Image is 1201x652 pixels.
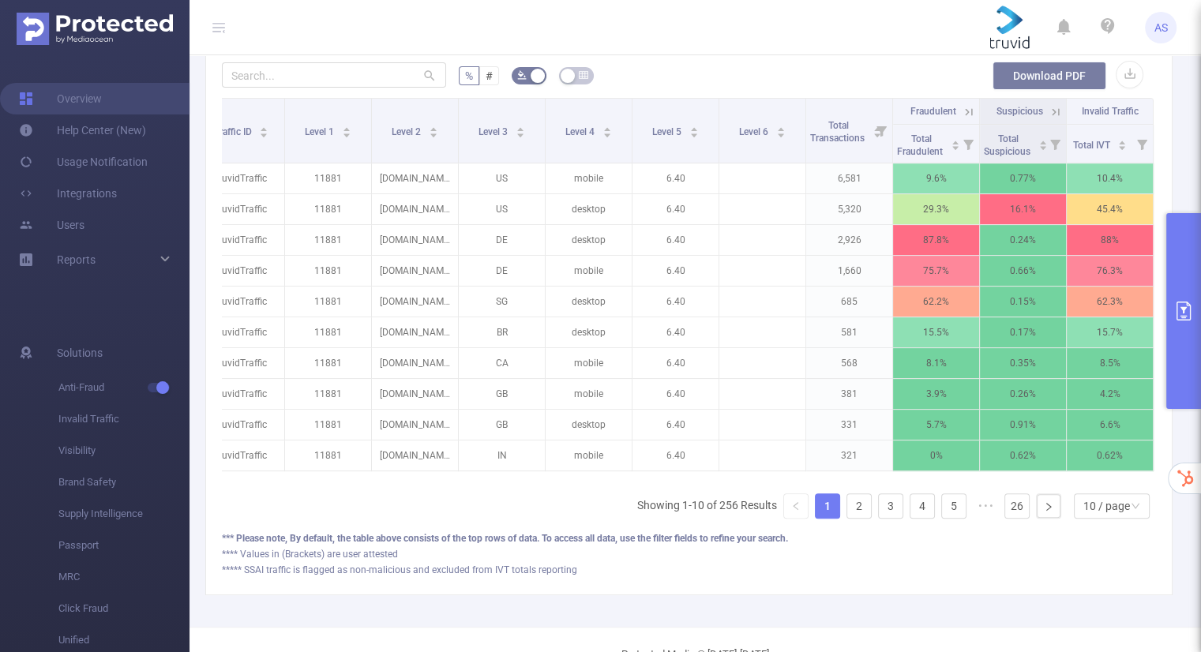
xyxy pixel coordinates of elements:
a: Reports [57,244,96,275]
p: 15.7% [1067,317,1153,347]
p: 0.66% [980,256,1066,286]
li: Next Page [1036,493,1061,519]
p: mobile [546,348,632,378]
p: CA [459,348,545,378]
p: 15.5% [893,317,979,347]
p: 6.6% [1067,410,1153,440]
i: Filter menu [957,125,979,163]
p: 5,320 [806,194,892,224]
li: 2 [846,493,872,519]
p: desktop [546,317,632,347]
p: mobile [546,440,632,470]
i: icon: caret-down [342,131,351,136]
p: [DOMAIN_NAME] [372,287,458,317]
a: Usage Notification [19,146,148,178]
div: Sort [516,125,525,134]
p: mobile [546,379,632,409]
p: [DOMAIN_NAME] [372,163,458,193]
div: Sort [259,125,268,134]
span: Traffic ID [214,126,254,137]
p: 11881 [285,194,371,224]
i: icon: caret-down [951,144,959,148]
p: truvidTraffic [198,317,284,347]
p: IN [459,440,545,470]
i: icon: caret-up [689,125,698,129]
li: 26 [1004,493,1030,519]
span: Total Fraudulent [897,133,945,157]
span: Solutions [57,337,103,369]
i: Filter menu [1044,125,1066,163]
span: Level 4 [565,126,597,137]
p: 75.7% [893,256,979,286]
p: GB [459,379,545,409]
a: 1 [816,494,839,518]
i: icon: caret-down [1038,144,1047,148]
p: 88% [1067,225,1153,255]
i: icon: caret-up [429,125,437,129]
p: [DOMAIN_NAME] [372,379,458,409]
i: icon: table [579,70,588,80]
span: Level 5 [652,126,684,137]
p: 331 [806,410,892,440]
p: 11881 [285,317,371,347]
i: icon: caret-down [689,131,698,136]
span: Total IVT [1073,140,1113,151]
p: 29.3% [893,194,979,224]
button: Download PDF [993,62,1106,90]
span: Reports [57,253,96,266]
p: DE [459,256,545,286]
i: icon: caret-down [516,131,524,136]
p: truvidTraffic [198,225,284,255]
p: 0.91% [980,410,1066,440]
a: Overview [19,83,102,114]
p: BR [459,317,545,347]
p: truvidTraffic [198,348,284,378]
i: icon: caret-up [516,125,524,129]
p: 76.3% [1067,256,1153,286]
p: truvidTraffic [198,379,284,409]
div: Sort [689,125,699,134]
span: Total Suspicious [984,133,1033,157]
p: 0.35% [980,348,1066,378]
i: icon: caret-up [1118,138,1127,143]
p: 16.1% [980,194,1066,224]
i: icon: caret-down [429,131,437,136]
a: 5 [942,494,966,518]
i: icon: caret-up [776,125,785,129]
span: Level 3 [479,126,510,137]
div: Sort [776,125,786,134]
p: 0.15% [980,287,1066,317]
i: icon: caret-up [260,125,268,129]
span: MRC [58,561,190,593]
span: Invalid Traffic [58,403,190,435]
p: mobile [546,163,632,193]
p: [DOMAIN_NAME] [372,410,458,440]
p: truvidTraffic [198,287,284,317]
p: [DOMAIN_NAME] [372,225,458,255]
li: 3 [878,493,903,519]
p: 8.1% [893,348,979,378]
p: 62.2% [893,287,979,317]
span: Level 1 [305,126,336,137]
p: US [459,163,545,193]
p: 0.24% [980,225,1066,255]
p: DE [459,225,545,255]
p: 0.17% [980,317,1066,347]
p: 6,581 [806,163,892,193]
p: 4.2% [1067,379,1153,409]
p: desktop [546,225,632,255]
p: 1,660 [806,256,892,286]
p: 581 [806,317,892,347]
input: Search... [222,62,446,88]
span: Supply Intelligence [58,498,190,530]
a: 26 [1005,494,1029,518]
p: truvidTraffic [198,256,284,286]
i: icon: caret-up [951,138,959,143]
a: Help Center (New) [19,114,146,146]
span: AS [1154,12,1168,43]
i: icon: caret-down [260,131,268,136]
i: icon: left [791,501,801,511]
span: ••• [973,493,998,519]
span: Invalid Traffic [1082,106,1139,117]
p: 11881 [285,163,371,193]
